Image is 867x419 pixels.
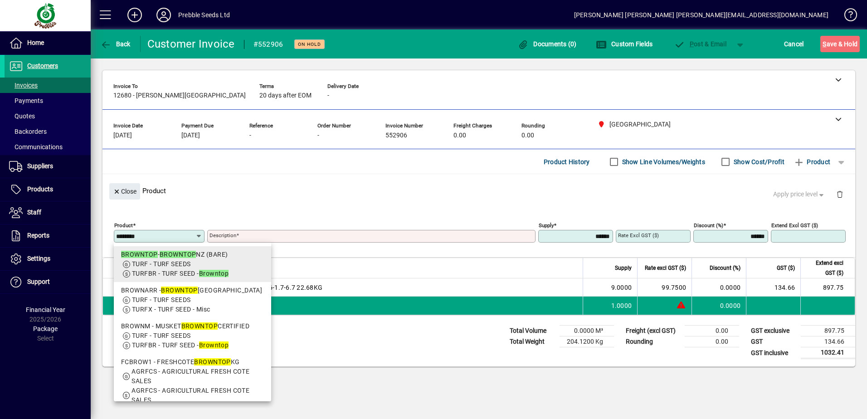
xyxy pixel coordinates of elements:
span: Close [113,184,136,199]
td: 0.0000 [692,297,746,315]
span: TURF - TURF SEEDS [132,296,190,303]
span: ave & Hold [823,37,857,51]
button: Delete [829,183,851,205]
span: Suppliers [27,162,53,170]
span: [DATE] [113,132,132,139]
em: BROWNTOP [161,287,198,294]
td: GST exclusive [746,326,801,336]
a: Home [5,32,91,54]
td: Freight (excl GST) [621,326,685,336]
span: Home [27,39,44,46]
span: Quotes [9,112,35,120]
mat-label: Discount (%) [694,222,723,229]
mat-label: Description [209,232,236,239]
td: 0.00 [685,336,739,347]
app-page-header-button: Back [91,36,141,52]
td: GST [746,336,801,347]
span: Products [27,185,53,193]
a: Products [5,178,91,201]
a: Backorders [5,124,91,139]
td: 1032.41 [801,347,855,359]
label: Show Line Volumes/Weights [620,157,705,166]
span: Extend excl GST ($) [806,258,843,278]
a: Invoices [5,78,91,93]
mat-option: BROWNTOP - BROWNTOP NZ (BARE) [114,246,271,282]
span: Supply [615,263,632,273]
div: #552906 [253,37,283,52]
span: 9.0000 [611,283,632,292]
td: Rounding [621,336,685,347]
span: 0.00 [453,132,466,139]
app-page-header-button: Delete [829,190,851,198]
span: TURF - TURF SEEDS [132,332,190,339]
a: Payments [5,93,91,108]
mat-option: BROWNARR - BROWNTOP ARROWTOWN [114,282,271,318]
td: GST inclusive [746,347,801,359]
span: Custom Fields [596,40,653,48]
span: ost & Email [674,40,726,48]
div: 99.7500 [643,283,686,292]
span: Apply price level [773,190,826,199]
span: Communications [9,143,63,151]
span: Staff [27,209,41,216]
span: Documents (0) [518,40,577,48]
td: Total Weight [505,336,560,347]
em: Browntop [199,341,229,349]
button: Profile [149,7,178,23]
span: S [823,40,826,48]
td: 204.1200 Kg [560,336,614,347]
label: Show Cost/Profit [732,157,784,166]
div: - NZ (BARE) [121,250,264,259]
td: 0.0000 [692,278,746,297]
span: Rate excl GST ($) [645,263,686,273]
span: TURFX - TURF SEED - Misc [132,306,210,313]
mat-label: Extend excl GST ($) [771,222,818,229]
button: Back [98,36,133,52]
span: Back [100,40,131,48]
span: Backorders [9,128,47,135]
td: 0.0000 M³ [560,326,614,336]
span: Payments [9,97,43,104]
span: Reports [27,232,49,239]
span: 12680 - [PERSON_NAME][GEOGRAPHIC_DATA] [113,92,246,99]
span: AGRFCS - AGRICULTURAL FRESH COTE SALES [132,387,249,404]
mat-label: Supply [539,222,554,229]
em: Browntop [199,270,229,277]
em: BROWNTOP [194,358,231,365]
span: Package [33,325,58,332]
button: Apply price level [770,186,829,203]
span: 552906 [385,132,407,139]
app-page-header-button: Close [107,187,142,195]
td: 897.75 [801,326,855,336]
span: P [690,40,694,48]
td: Total Volume [505,326,560,336]
button: Cancel [782,36,806,52]
em: BROWNTOP [181,322,218,330]
span: 1.0000 [611,301,632,310]
mat-label: Rate excl GST ($) [618,232,659,239]
span: TURFBR - TURF SEED - [132,341,229,349]
span: - [317,132,319,139]
span: On hold [298,41,321,47]
em: BROWNTOP [121,251,158,258]
button: Add [120,7,149,23]
span: [DATE] [181,132,200,139]
a: Suppliers [5,155,91,178]
a: Staff [5,201,91,224]
div: Product [102,174,855,207]
span: Financial Year [26,306,65,313]
span: TURFBR - TURF SEED - [132,270,229,277]
span: Product History [544,155,590,169]
span: Settings [27,255,50,262]
a: Quotes [5,108,91,124]
span: GST ($) [777,263,795,273]
span: Discount (%) [710,263,740,273]
mat-label: Product [114,222,133,229]
button: Close [109,183,140,200]
div: Customer Invoice [147,37,235,51]
button: Post & Email [669,36,731,52]
button: Save & Hold [820,36,860,52]
div: [PERSON_NAME] [PERSON_NAME] [PERSON_NAME][EMAIL_ADDRESS][DOMAIN_NAME] [574,8,828,22]
div: Prebble Seeds Ltd [178,8,230,22]
td: 0.00 [685,326,739,336]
